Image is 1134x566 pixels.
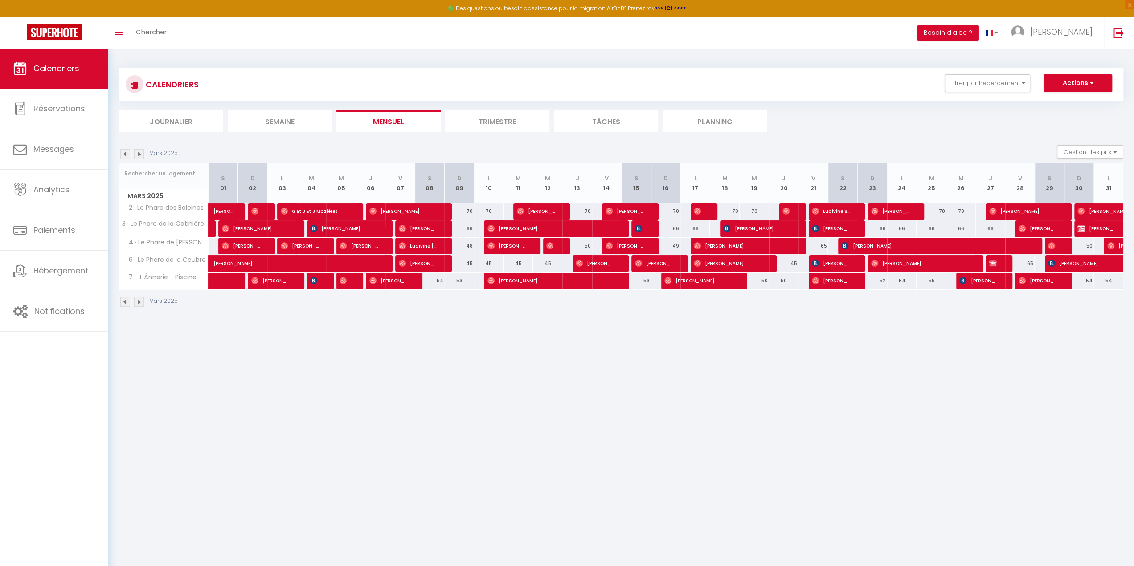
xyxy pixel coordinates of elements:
span: [PERSON_NAME] [635,255,674,272]
button: Besoin d'aide ? [917,25,979,41]
div: 70 [710,203,739,220]
div: 45 [769,255,798,272]
span: [PERSON_NAME] [694,203,704,220]
span: 2 · Le Phare des Baleines [121,203,206,213]
abbr: V [605,174,609,183]
span: [PERSON_NAME] [213,250,336,267]
span: [PERSON_NAME] [213,198,233,215]
span: [PERSON_NAME] [369,203,438,220]
span: Ludivine Salmon [812,203,851,220]
span: [PERSON_NAME] [1019,272,1058,289]
abbr: J [989,174,992,183]
div: 66 [858,220,887,237]
th: 29 [1035,163,1064,203]
p: Mars 2025 [149,297,178,305]
div: 66 [887,220,917,237]
abbr: S [634,174,638,183]
div: 45 [533,255,562,272]
span: [PERSON_NAME] [1030,26,1093,37]
abbr: V [811,174,815,183]
abbr: L [1107,174,1110,183]
div: 53 [622,273,651,289]
th: 18 [710,163,739,203]
div: 70 [740,203,769,220]
img: ... [1011,25,1024,39]
span: [PERSON_NAME] [340,237,379,254]
th: 23 [858,163,887,203]
span: [PERSON_NAME] [841,237,1028,254]
div: 55 [917,273,946,289]
div: 70 [562,203,592,220]
div: 52 [858,273,887,289]
abbr: S [428,174,432,183]
th: 12 [533,163,562,203]
span: [PERSON_NAME] [812,272,851,289]
span: [PERSON_NAME] [664,272,733,289]
a: [PERSON_NAME] [209,203,238,220]
span: [PERSON_NAME] [251,272,291,289]
th: 15 [622,163,651,203]
abbr: S [221,174,225,183]
div: 70 [474,203,504,220]
span: Notifications [34,305,85,317]
span: [PERSON_NAME] [694,237,792,254]
th: 10 [474,163,504,203]
h3: CALENDRIERS [143,74,199,94]
span: 4 · Le Phare de [PERSON_NAME] [121,238,210,248]
span: [PERSON_NAME] [251,203,261,220]
div: 54 [887,273,917,289]
th: 22 [828,163,857,203]
div: 70 [946,203,975,220]
div: 54 [415,273,444,289]
span: 6 · Le Phare de la Coubre [121,255,208,265]
th: 04 [297,163,326,203]
span: Messages [33,143,74,155]
p: Mars 2025 [149,149,178,158]
div: 50 [769,273,798,289]
span: Calendriers [33,63,79,74]
th: 11 [504,163,533,203]
img: logout [1113,27,1124,38]
span: [PERSON_NAME] [399,220,438,237]
th: 28 [1005,163,1035,203]
abbr: M [929,174,934,183]
li: Semaine [228,110,332,132]
th: 24 [887,163,917,203]
li: Trimestre [445,110,549,132]
span: Koksal Sarioglu [546,237,556,254]
span: Hébergement [33,265,88,276]
button: Actions [1044,74,1112,92]
abbr: M [516,174,521,183]
a: [PERSON_NAME] [209,255,238,272]
span: 7 - L'Ânnerie - Piscine [121,273,199,282]
span: [PERSON_NAME] [517,203,556,220]
div: 45 [444,255,474,272]
a: >>> ICI <<<< [655,4,686,12]
abbr: L [487,174,490,183]
span: Mars 2025 [119,190,208,203]
span: Chercher [136,27,167,37]
div: 70 [917,203,946,220]
button: Gestion des prix [1057,145,1123,159]
th: 02 [238,163,267,203]
abbr: J [575,174,579,183]
abbr: D [1077,174,1081,183]
span: Réservations [33,103,85,114]
span: [PERSON_NAME] [281,237,320,254]
abbr: D [870,174,875,183]
th: 06 [356,163,385,203]
span: [PERSON_NAME] [487,237,527,254]
div: 70 [651,203,680,220]
span: [PERSON_NAME] [782,203,792,220]
li: Tâches [554,110,658,132]
span: [PERSON_NAME] [959,272,999,289]
span: [PERSON_NAME] [989,255,999,272]
div: 66 [651,220,680,237]
div: 66 [976,220,1005,237]
div: 53 [444,273,474,289]
span: [PERSON_NAME] [989,203,1058,220]
abbr: J [369,174,373,183]
span: [PERSON_NAME] [576,255,615,272]
abbr: M [545,174,550,183]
